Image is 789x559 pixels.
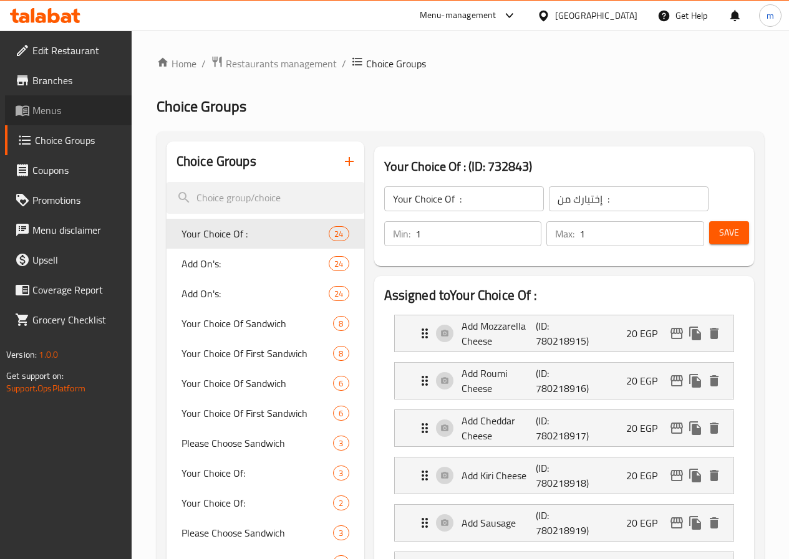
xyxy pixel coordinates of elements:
[167,428,364,458] div: Please Choose Sandwich3
[333,466,349,480] div: Choices
[32,282,122,297] span: Coverage Report
[667,514,686,532] button: edit
[342,56,346,71] li: /
[5,275,132,305] a: Coverage Report
[384,156,744,176] h3: Your Choice Of : (ID: 732843)
[6,380,85,396] a: Support.OpsPlatform
[686,324,705,343] button: duplicate
[395,410,733,446] div: Expand
[536,318,586,348] p: (ID: 780218915)
[201,56,206,71] li: /
[333,525,349,540] div: Choices
[334,378,348,389] span: 6
[705,419,724,437] button: delete
[182,226,329,241] span: Your Choice Of :
[705,371,724,390] button: delete
[182,406,334,421] span: Your Choice Of First Sandwich
[334,497,348,509] span: 2
[334,467,348,479] span: 3
[767,9,774,22] span: m
[395,363,733,399] div: Expand
[705,514,724,532] button: delete
[167,518,364,548] div: Please Choose Sandwich3
[32,103,122,118] span: Menus
[182,286,329,301] span: Add On's:
[157,56,196,71] a: Home
[177,152,256,171] h2: Choice Groups
[555,9,637,22] div: [GEOGRAPHIC_DATA]
[667,371,686,390] button: edit
[384,499,744,547] li: Expand
[6,368,64,384] span: Get support on:
[329,286,349,301] div: Choices
[686,371,705,390] button: duplicate
[626,421,667,436] p: 20 EGP
[182,256,329,271] span: Add On's:
[182,346,334,361] span: Your Choice Of First Sandwich
[705,324,724,343] button: delete
[333,376,349,391] div: Choices
[555,226,574,241] p: Max:
[667,324,686,343] button: edit
[705,466,724,485] button: delete
[182,495,334,510] span: Your Choice Of:
[536,461,586,490] p: (ID: 780218918)
[366,56,426,71] span: Choice Groups
[536,413,586,443] p: (ID: 780218917)
[384,286,744,305] h2: Assigned to Your Choice Of :
[211,55,337,72] a: Restaurants management
[462,468,536,483] p: Add Kiri Cheese
[393,226,410,241] p: Min:
[334,437,348,449] span: 3
[5,65,132,95] a: Branches
[395,457,733,494] div: Expand
[182,525,334,540] span: Please Choose Sandwich
[157,92,246,120] span: Choice Groups
[5,185,132,215] a: Promotions
[333,406,349,421] div: Choices
[35,133,122,148] span: Choice Groups
[462,366,536,396] p: Add Roumi Cheese
[384,310,744,357] li: Expand
[536,508,586,538] p: (ID: 780218919)
[384,452,744,499] li: Expand
[5,215,132,245] a: Menu disclaimer
[686,466,705,485] button: duplicate
[462,318,536,348] p: Add Mozzarella Cheese
[329,256,349,271] div: Choices
[32,252,122,267] span: Upsell
[32,163,122,178] span: Coupons
[167,398,364,428] div: Your Choice Of First Sandwich6
[333,436,349,451] div: Choices
[667,419,686,437] button: edit
[329,226,349,241] div: Choices
[167,368,364,398] div: Your Choice Of Sandwich6
[334,408,348,419] span: 6
[420,8,496,23] div: Menu-management
[686,514,705,532] button: duplicate
[462,515,536,530] p: Add Sausage
[395,315,733,351] div: Expand
[333,316,349,331] div: Choices
[157,55,764,72] nav: breadcrumb
[686,419,705,437] button: duplicate
[167,219,364,249] div: Your Choice Of :24
[39,346,58,363] span: 1.0.0
[182,316,334,331] span: Your Choice Of Sandwich
[167,182,364,214] input: search
[719,225,739,241] span: Save
[626,373,667,388] p: 20 EGP
[167,279,364,308] div: Add On's:24
[395,505,733,541] div: Expand
[32,312,122,327] span: Grocery Checklist
[462,413,536,443] p: Add Cheddar Cheese
[333,495,349,510] div: Choices
[32,193,122,208] span: Promotions
[226,56,337,71] span: Restaurants management
[167,458,364,488] div: Your Choice Of:3
[384,357,744,404] li: Expand
[5,95,132,125] a: Menus
[626,326,667,341] p: 20 EGP
[167,308,364,338] div: Your Choice Of Sandwich8
[5,125,132,155] a: Choice Groups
